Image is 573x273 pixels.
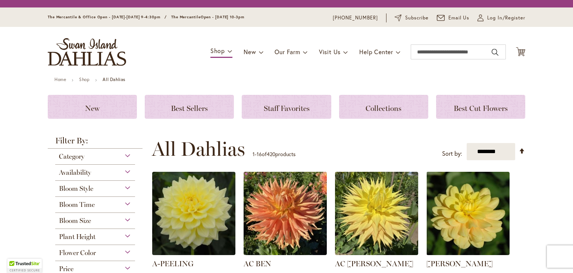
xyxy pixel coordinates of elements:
span: Email Us [448,14,470,22]
span: Best Sellers [171,104,208,113]
button: Search [492,46,498,58]
span: Help Center [359,48,393,56]
a: Home [54,77,66,82]
a: A-Peeling [152,249,235,257]
strong: Filter By: [48,137,143,149]
img: AHOY MATEY [426,172,510,255]
span: Bloom Style [59,184,93,193]
span: Price [59,265,73,273]
img: AC Jeri [335,172,418,255]
span: Open - [DATE] 10-3pm [201,15,244,19]
span: Flower Color [59,249,96,257]
span: Subscribe [405,14,429,22]
span: Log In/Register [487,14,525,22]
span: Visit Us [319,48,341,56]
a: Collections [339,95,428,119]
a: Email Us [437,14,470,22]
span: Bloom Time [59,201,95,209]
a: Best Cut Flowers [436,95,525,119]
a: Subscribe [395,14,429,22]
a: AC BEN [244,259,271,268]
a: [PHONE_NUMBER] [333,14,378,22]
span: All Dahlias [152,138,245,160]
span: Availability [59,168,91,177]
a: AC [PERSON_NAME] [335,259,413,268]
span: Our Farm [275,48,300,56]
span: 420 [267,151,275,158]
a: AC BEN [244,249,327,257]
a: AHOY MATEY [426,249,510,257]
a: New [48,95,137,119]
a: store logo [48,38,126,66]
a: A-PEELING [152,259,194,268]
img: A-Peeling [152,172,235,255]
span: Bloom Size [59,217,91,225]
span: 16 [257,151,262,158]
span: Plant Height [59,233,95,241]
span: The Mercantile & Office Open - [DATE]-[DATE] 9-4:30pm / The Mercantile [48,15,201,19]
a: Shop [79,77,90,82]
p: - of products [253,148,295,160]
span: Shop [210,47,225,55]
span: New [244,48,256,56]
label: Sort by: [442,147,462,161]
span: Category [59,152,84,161]
a: Staff Favorites [242,95,331,119]
a: Log In/Register [477,14,525,22]
strong: All Dahlias [103,77,125,82]
iframe: Launch Accessibility Center [6,246,26,267]
span: 1 [253,151,255,158]
span: Collections [366,104,401,113]
span: New [85,104,100,113]
a: [PERSON_NAME] [426,259,493,268]
img: AC BEN [244,172,327,255]
span: Staff Favorites [264,104,310,113]
span: Best Cut Flowers [454,104,508,113]
a: Best Sellers [145,95,234,119]
a: AC Jeri [335,249,418,257]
